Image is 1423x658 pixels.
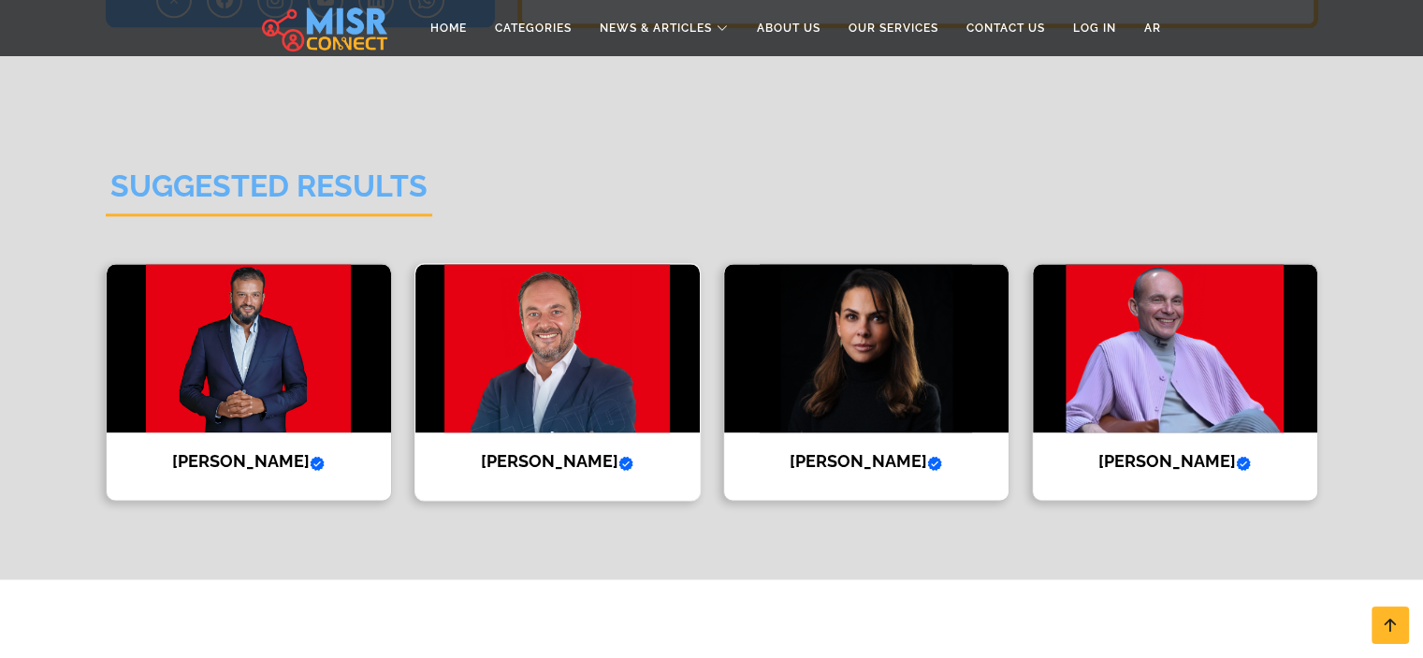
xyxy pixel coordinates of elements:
[1236,456,1251,471] svg: Verified account
[121,451,377,472] h4: [PERSON_NAME]
[835,10,952,46] a: Our Services
[738,451,995,472] h4: [PERSON_NAME]
[107,264,391,432] img: Ayman Mamdouh Abbas
[310,456,325,471] svg: Verified account
[586,10,743,46] a: News & Articles
[600,20,712,37] span: News & Articles
[743,10,835,46] a: About Us
[712,263,1021,501] a: Hilda Louca [PERSON_NAME]
[106,168,432,216] h2: Suggested Results
[481,10,586,46] a: Categories
[429,451,686,472] h4: [PERSON_NAME]
[262,5,387,51] img: main.misr_connect
[618,456,633,471] svg: Verified account
[952,10,1059,46] a: Contact Us
[94,263,403,501] a: Ayman Mamdouh Abbas [PERSON_NAME]
[927,456,942,471] svg: Verified account
[416,10,481,46] a: Home
[1021,263,1329,501] a: Mohamed Farouk [PERSON_NAME]
[724,264,1009,432] img: Hilda Louca
[1130,10,1175,46] a: AR
[1033,264,1317,432] img: Mohamed Farouk
[1047,451,1303,472] h4: [PERSON_NAME]
[403,263,712,501] a: Ahmed Tarek Khalil [PERSON_NAME]
[1059,10,1130,46] a: Log in
[415,264,700,432] img: Ahmed Tarek Khalil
